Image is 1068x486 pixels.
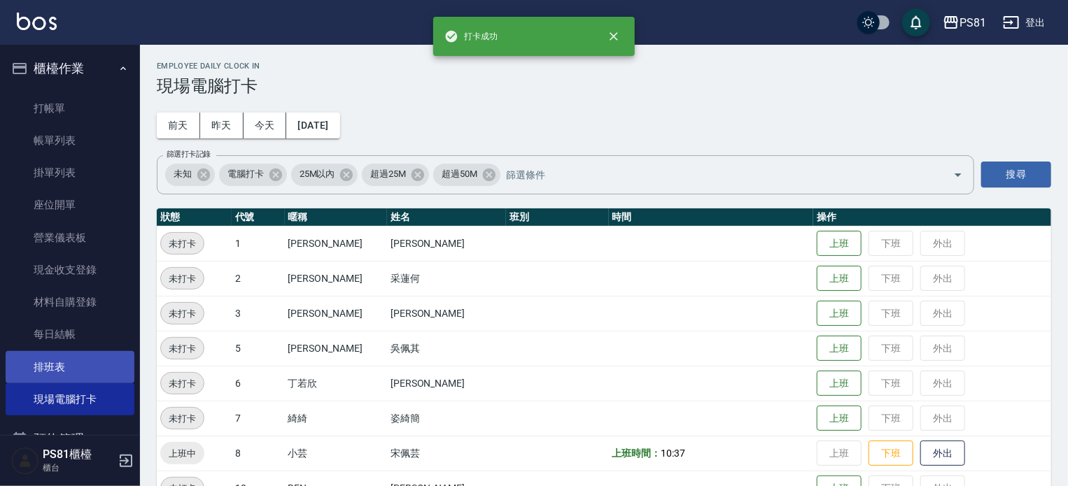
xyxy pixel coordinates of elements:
div: 超過50M [433,164,500,186]
td: [PERSON_NAME] [285,261,387,296]
td: [PERSON_NAME] [285,331,387,366]
button: [DATE] [286,113,339,138]
th: 姓名 [387,208,506,227]
a: 每日結帳 [6,318,134,350]
td: 2 [232,261,285,296]
a: 材料自購登錄 [6,286,134,318]
div: 電腦打卡 [219,164,287,186]
button: 上班 [817,266,862,292]
td: 8 [232,436,285,471]
a: 打帳單 [6,92,134,124]
span: 未打卡 [161,306,204,321]
a: 現金收支登錄 [6,254,134,286]
th: 操作 [813,208,1051,227]
span: 25M以內 [291,167,344,181]
td: [PERSON_NAME] [285,296,387,331]
b: 上班時間： [612,448,661,459]
button: 櫃檯作業 [6,50,134,87]
td: 5 [232,331,285,366]
td: 丁若欣 [285,366,387,401]
td: 6 [232,366,285,401]
p: 櫃台 [43,462,114,474]
button: 上班 [817,371,862,396]
span: 未打卡 [161,271,204,286]
span: 電腦打卡 [219,167,272,181]
button: 外出 [920,441,965,466]
span: 未打卡 [161,411,204,426]
img: Person [11,447,39,475]
span: 打卡成功 [444,29,498,43]
a: 現場電腦打卡 [6,383,134,415]
td: 1 [232,226,285,261]
img: Logo [17,13,57,30]
div: PS81 [960,14,986,31]
button: Open [947,164,969,186]
td: 3 [232,296,285,331]
h3: 現場電腦打卡 [157,76,1051,96]
div: 超過25M [362,164,429,186]
h2: Employee Daily Clock In [157,62,1051,71]
th: 暱稱 [285,208,387,227]
th: 狀態 [157,208,232,227]
h5: PS81櫃檯 [43,448,114,462]
button: 上班 [817,231,862,257]
button: 今天 [244,113,287,138]
button: 下班 [869,441,913,466]
span: 10:37 [661,448,685,459]
td: [PERSON_NAME] [285,226,387,261]
span: 超過25M [362,167,414,181]
th: 班別 [506,208,608,227]
td: 吳佩其 [387,331,506,366]
span: 未打卡 [161,341,204,356]
a: 座位開單 [6,189,134,221]
td: [PERSON_NAME] [387,366,506,401]
button: 預約管理 [6,421,134,457]
span: 上班中 [160,446,204,461]
label: 篩選打卡記錄 [167,149,211,159]
td: [PERSON_NAME] [387,226,506,261]
th: 代號 [232,208,285,227]
button: save [902,8,930,36]
a: 掛單列表 [6,157,134,189]
td: 采蓮何 [387,261,506,296]
th: 時間 [609,208,814,227]
td: [PERSON_NAME] [387,296,506,331]
td: 宋佩芸 [387,436,506,471]
a: 營業儀表板 [6,222,134,254]
span: 超過50M [433,167,486,181]
span: 未打卡 [161,376,204,391]
button: 上班 [817,406,862,431]
a: 排班表 [6,351,134,383]
td: 7 [232,401,285,436]
button: PS81 [937,8,992,37]
span: 未知 [165,167,200,181]
td: 小芸 [285,436,387,471]
input: 篩選條件 [503,162,929,187]
button: 上班 [817,301,862,327]
button: 登出 [997,10,1051,36]
button: 搜尋 [981,162,1051,187]
span: 未打卡 [161,236,204,251]
button: 前天 [157,113,200,138]
button: close [598,21,629,52]
td: 姿綺簡 [387,401,506,436]
div: 未知 [165,164,215,186]
a: 帳單列表 [6,124,134,157]
td: 綺綺 [285,401,387,436]
button: 昨天 [200,113,244,138]
button: 上班 [817,336,862,362]
div: 25M以內 [291,164,358,186]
